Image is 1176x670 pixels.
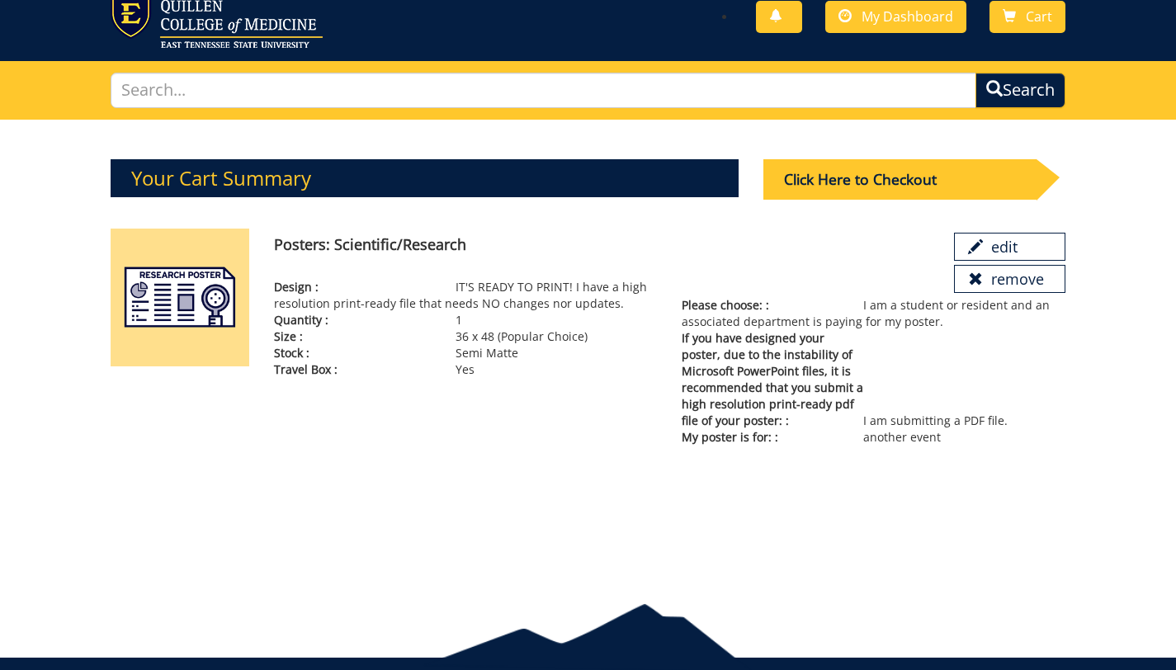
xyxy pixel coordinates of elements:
p: I am a student or resident and an associated department is paying for my poster. [682,297,1065,330]
a: remove [954,265,1065,293]
p: Semi Matte [274,345,658,361]
span: Design : [274,279,456,295]
span: Size : [274,328,456,345]
input: Search... [111,73,977,108]
span: Travel Box : [274,361,456,378]
span: Stock : [274,345,456,361]
span: My Dashboard [862,7,953,26]
a: My Dashboard [825,1,966,33]
img: posters-scientific-5aa5927cecefc5.90805739.png [111,229,249,367]
p: 36 x 48 (Popular Choice) [274,328,658,345]
h3: Your Cart Summary [111,159,739,197]
span: Cart [1026,7,1052,26]
h4: Posters: Scientific/Research [274,237,930,253]
span: Quantity : [274,312,456,328]
span: My poster is for: : [682,429,863,446]
div: Click Here to Checkout [763,159,1037,200]
p: I am submitting a PDF file. [682,330,1065,429]
p: IT'S READY TO PRINT! I have a high resolution print-ready file that needs NO changes nor updates. [274,279,658,312]
p: Yes [274,361,658,378]
button: Search [975,73,1065,108]
p: another event [682,429,1065,446]
a: edit [954,233,1065,261]
span: If you have designed your poster, due to the instability of Microsoft PowerPoint files, it is rec... [682,330,863,429]
span: Please choose: : [682,297,863,314]
a: Cart [989,1,1065,33]
p: 1 [274,312,658,328]
a: Click Here to Checkout [763,188,1063,204]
